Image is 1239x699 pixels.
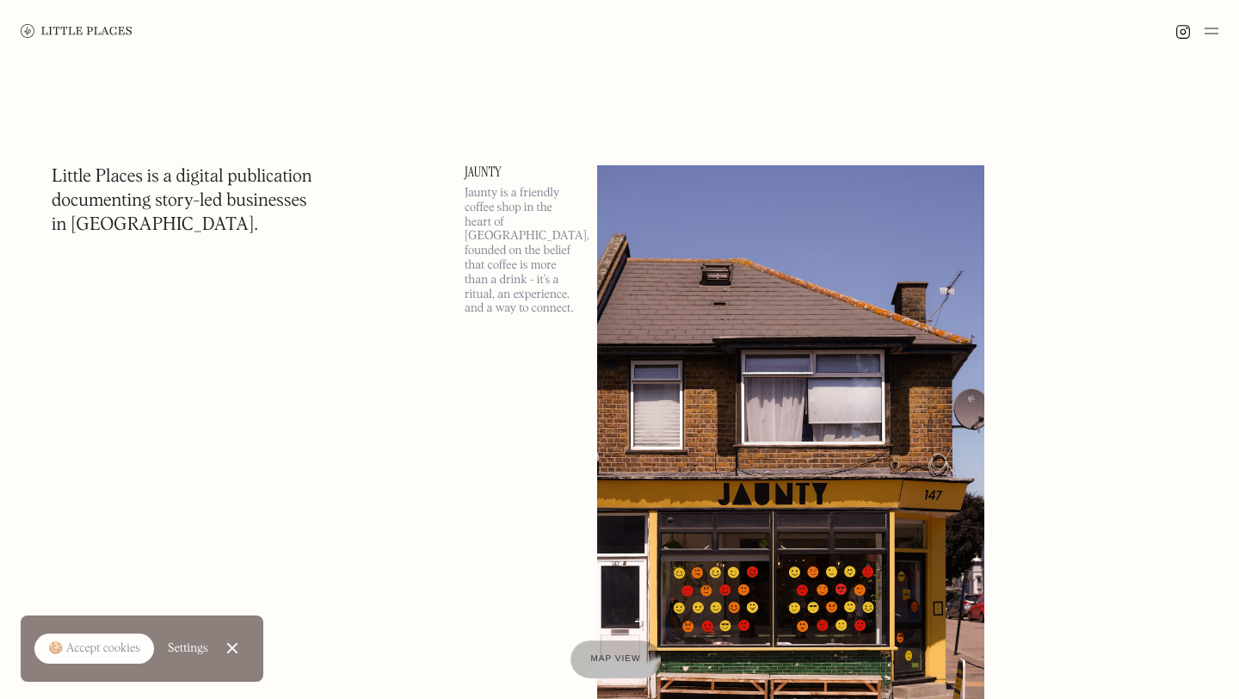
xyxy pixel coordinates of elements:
[231,648,232,649] div: Close Cookie Popup
[465,186,576,316] p: Jaunty is a friendly coffee shop in the heart of [GEOGRAPHIC_DATA], founded on the belief that co...
[570,640,662,678] a: Map view
[168,642,208,654] div: Settings
[52,165,312,238] h1: Little Places is a digital publication documenting story-led businesses in [GEOGRAPHIC_DATA].
[48,640,140,658] div: 🍪 Accept cookies
[34,634,154,665] a: 🍪 Accept cookies
[591,654,641,664] span: Map view
[215,631,250,665] a: Close Cookie Popup
[168,629,208,668] a: Settings
[465,165,576,179] a: Jaunty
